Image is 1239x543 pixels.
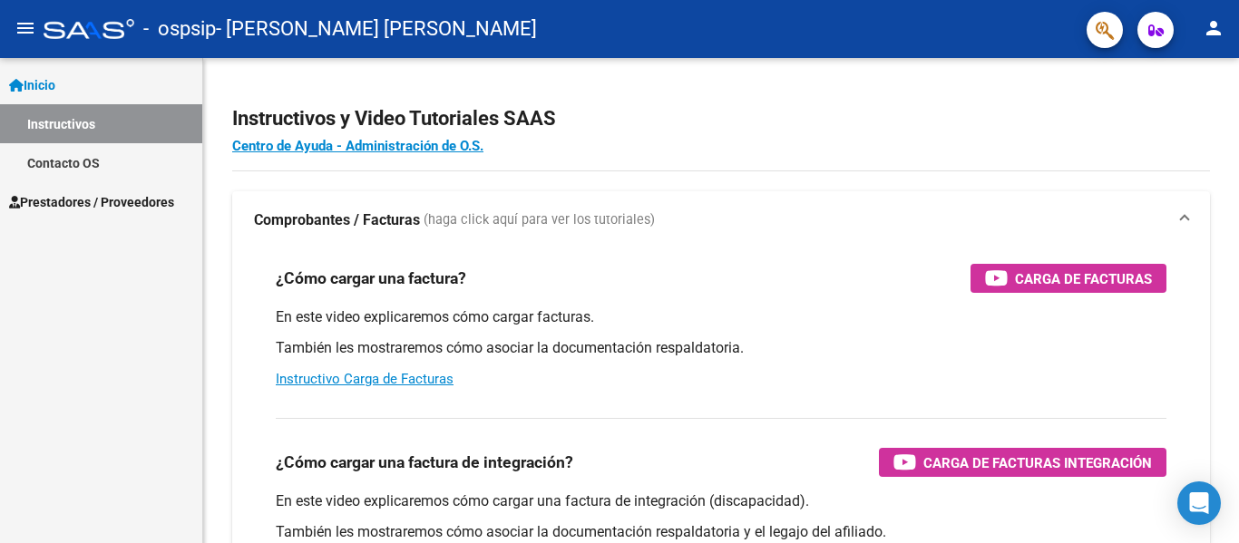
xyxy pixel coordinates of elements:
[1203,17,1224,39] mat-icon: person
[276,307,1166,327] p: En este video explicaremos cómo cargar facturas.
[9,75,55,95] span: Inicio
[276,522,1166,542] p: También les mostraremos cómo asociar la documentación respaldatoria y el legajo del afiliado.
[879,448,1166,477] button: Carga de Facturas Integración
[276,450,573,475] h3: ¿Cómo cargar una factura de integración?
[254,210,420,230] strong: Comprobantes / Facturas
[232,138,483,154] a: Centro de Ayuda - Administración de O.S.
[216,9,537,49] span: - [PERSON_NAME] [PERSON_NAME]
[923,451,1152,474] span: Carga de Facturas Integración
[15,17,36,39] mat-icon: menu
[971,264,1166,293] button: Carga de Facturas
[9,192,174,212] span: Prestadores / Proveedores
[1177,481,1221,525] div: Open Intercom Messenger
[276,266,466,291] h3: ¿Cómo cargar una factura?
[276,338,1166,358] p: También les mostraremos cómo asociar la documentación respaldatoria.
[276,371,454,387] a: Instructivo Carga de Facturas
[424,210,655,230] span: (haga click aquí para ver los tutoriales)
[276,491,1166,511] p: En este video explicaremos cómo cargar una factura de integración (discapacidad).
[143,9,216,49] span: - ospsip
[1015,267,1152,290] span: Carga de Facturas
[232,191,1210,249] mat-expansion-panel-header: Comprobantes / Facturas (haga click aquí para ver los tutoriales)
[232,102,1210,136] h2: Instructivos y Video Tutoriales SAAS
